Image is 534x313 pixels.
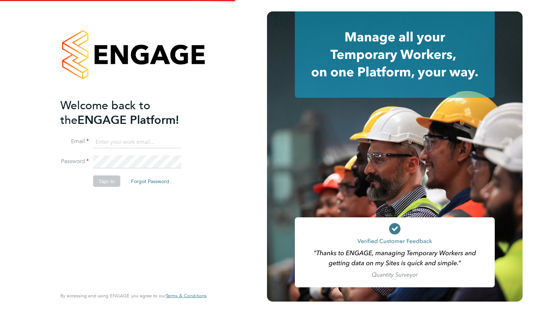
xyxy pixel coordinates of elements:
label: Password [60,158,89,165]
a: Terms & Conditions [166,293,207,299]
button: Forgot Password [125,176,175,187]
span: By accessing and using ENGAGE you agree to our [60,293,207,299]
button: Sign In [93,176,120,187]
label: Email [60,138,89,145]
h2: ENGAGE Platform! [60,98,200,127]
input: Enter your work email... [93,136,181,148]
span: Welcome back to the [60,98,150,127]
